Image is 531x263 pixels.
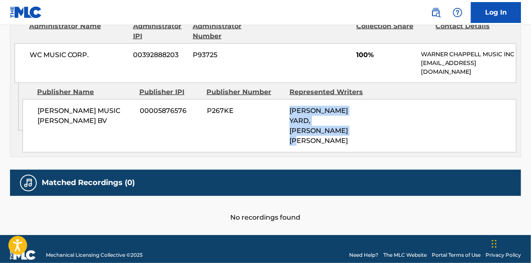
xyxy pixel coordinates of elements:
div: Help [449,4,466,21]
a: Portal Terms of Use [432,251,481,259]
span: 100% [356,50,415,60]
span: P267KE [207,106,283,116]
a: Log In [471,2,521,23]
img: help [453,8,463,18]
div: Contact Details [435,21,508,41]
div: Publisher Name [37,87,133,97]
div: Represented Writers [289,87,366,97]
span: [PERSON_NAME] YARD, [PERSON_NAME] [PERSON_NAME] [289,107,348,145]
div: Administrator Name [29,21,127,41]
span: Mechanical Licensing Collective © 2025 [46,251,143,259]
span: WC MUSIC CORP. [30,50,127,60]
span: P93725 [193,50,266,60]
div: Collection Share [356,21,429,41]
img: search [431,8,441,18]
span: 00392888203 [133,50,186,60]
a: Public Search [428,4,444,21]
div: Publisher IPI [139,87,200,97]
div: Administrator IPI [133,21,186,41]
iframe: Chat Widget [489,223,531,263]
img: logo [10,250,36,260]
p: WARNER CHAPPELL MUSIC INC [421,50,516,59]
a: Privacy Policy [486,251,521,259]
img: Matched Recordings [23,178,33,188]
div: Drag [492,231,497,256]
a: The MLC Website [383,251,427,259]
div: No recordings found [10,196,521,223]
span: [PERSON_NAME] MUSIC [PERSON_NAME] BV [38,106,133,126]
h5: Matched Recordings (0) [42,178,135,188]
img: MLC Logo [10,6,42,18]
div: Administrator Number [193,21,266,41]
p: [EMAIL_ADDRESS][DOMAIN_NAME] [421,59,516,76]
div: Publisher Number [206,87,283,97]
a: Need Help? [349,251,378,259]
span: 00005876576 [140,106,201,116]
